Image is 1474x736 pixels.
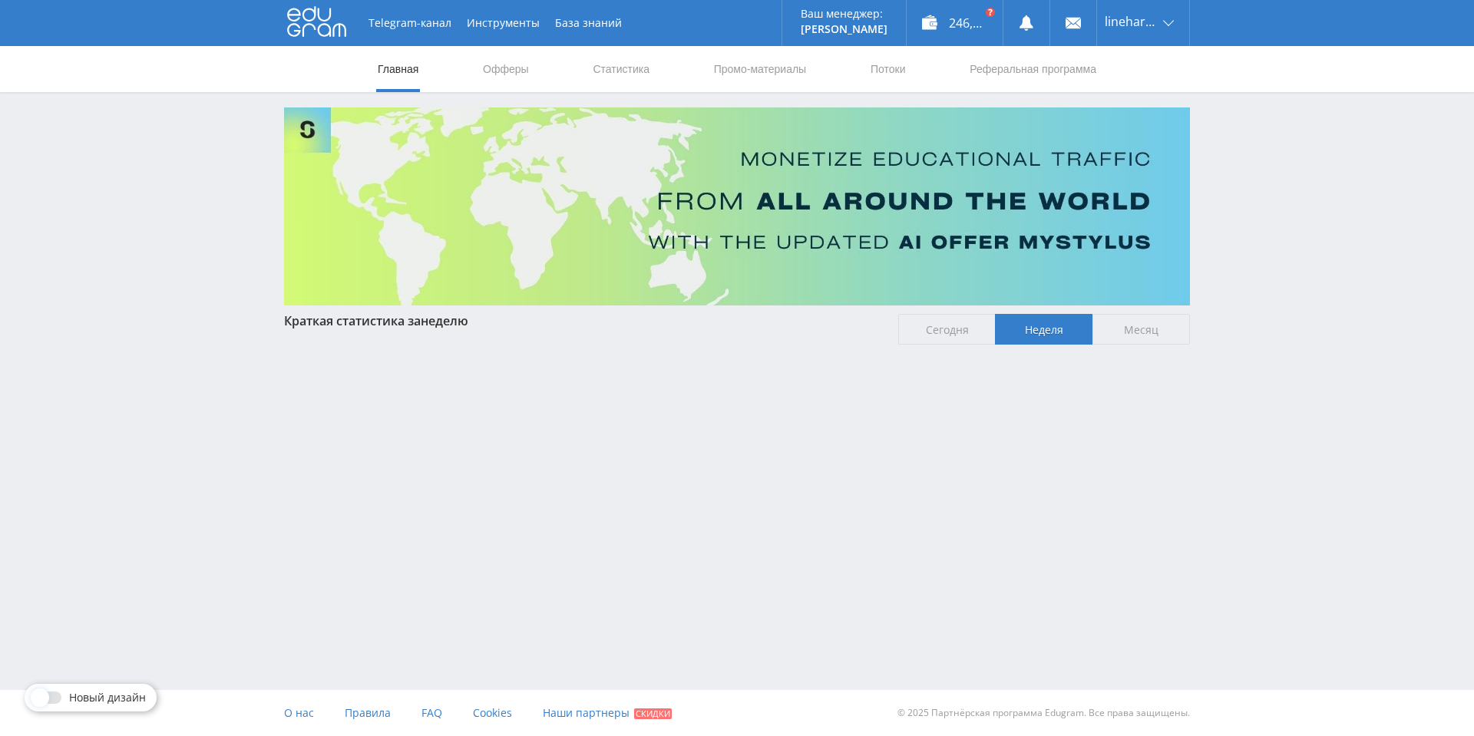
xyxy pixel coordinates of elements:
p: [PERSON_NAME] [801,23,887,35]
span: FAQ [421,705,442,720]
span: Cookies [473,705,512,720]
span: Месяц [1092,314,1190,345]
a: Наши партнеры Скидки [543,690,672,736]
a: Главная [376,46,420,92]
a: Промо-материалы [712,46,808,92]
span: Правила [345,705,391,720]
span: Неделя [995,314,1092,345]
a: Офферы [481,46,530,92]
span: Сегодня [898,314,996,345]
a: Правила [345,690,391,736]
span: О нас [284,705,314,720]
span: Новый дизайн [69,691,146,704]
div: Краткая статистика за [284,314,883,328]
span: lineharo47 [1105,15,1158,28]
a: Статистика [591,46,651,92]
a: Реферальная программа [968,46,1098,92]
span: Наши партнеры [543,705,630,720]
div: © 2025 Партнёрская программа Edugram. Все права защищены. [745,690,1190,736]
a: FAQ [421,690,442,736]
img: Banner [284,107,1190,305]
span: неделю [421,312,468,329]
a: Cookies [473,690,512,736]
a: Потоки [869,46,907,92]
a: О нас [284,690,314,736]
span: Скидки [634,708,672,719]
p: Ваш менеджер: [801,8,887,20]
